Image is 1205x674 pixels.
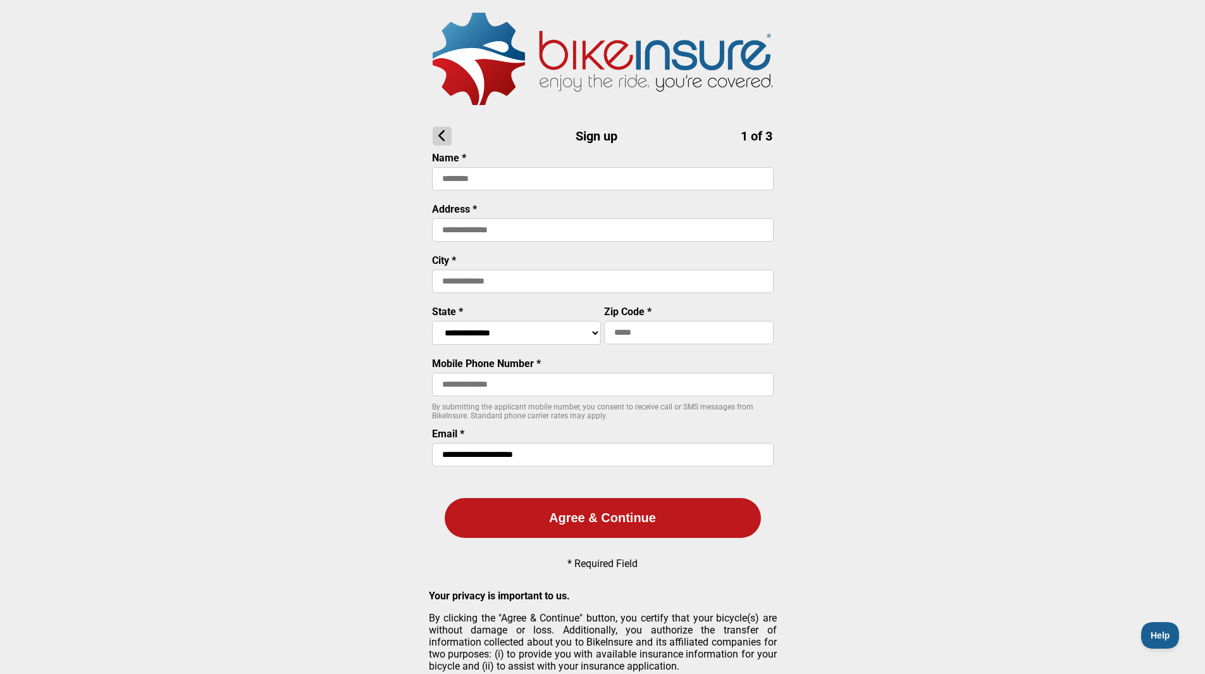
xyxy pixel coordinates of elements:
h1: Sign up [433,127,772,146]
button: Agree & Continue [445,498,761,538]
label: Address * [432,203,477,215]
label: Name * [432,152,466,164]
label: Mobile Phone Number * [432,358,541,370]
label: Zip Code * [604,306,652,318]
strong: Your privacy is important to us. [429,590,570,602]
label: State * [432,306,463,318]
p: * Required Field [567,558,638,570]
label: City * [432,254,456,266]
span: 1 of 3 [741,128,772,144]
iframe: Toggle Customer Support [1141,622,1180,649]
label: Email * [432,428,464,440]
p: By submitting the applicant mobile number, you consent to receive call or SMS messages from BikeI... [432,403,774,420]
p: By clicking the "Agree & Continue" button, you certify that your bicycle(s) are without damage or... [429,612,777,672]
